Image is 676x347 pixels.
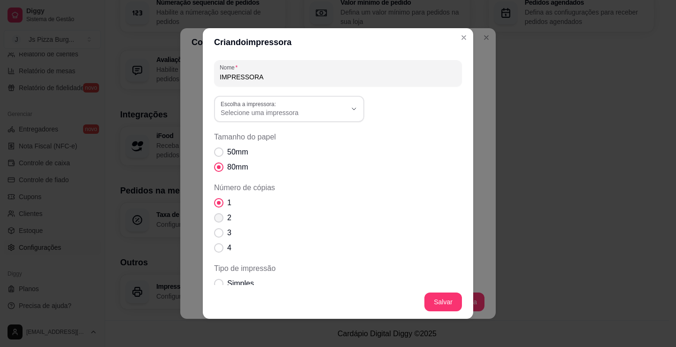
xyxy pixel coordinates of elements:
[221,100,279,108] label: Escolha a impressora:
[214,263,462,274] span: Tipo de impressão
[227,162,248,173] span: 80mm
[214,96,364,122] button: Escolha a impressora:Selecione uma impressora
[203,28,473,56] header: Criando impressora
[214,131,462,143] span: Tamanho do papel
[214,182,462,254] div: Número de cópias
[220,72,456,82] input: Nome
[227,227,231,239] span: 3
[220,63,241,71] label: Nome
[214,182,462,193] span: Número de cópias
[424,293,462,311] button: Salvar
[227,197,231,208] span: 1
[214,263,462,304] div: Tipo de impressão
[227,147,248,158] span: 50mm
[227,242,231,254] span: 4
[227,212,231,224] span: 2
[227,278,254,289] span: Simples
[456,30,471,45] button: Close
[221,108,346,117] span: Selecione uma impressora
[214,131,462,173] div: Tamanho do papel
